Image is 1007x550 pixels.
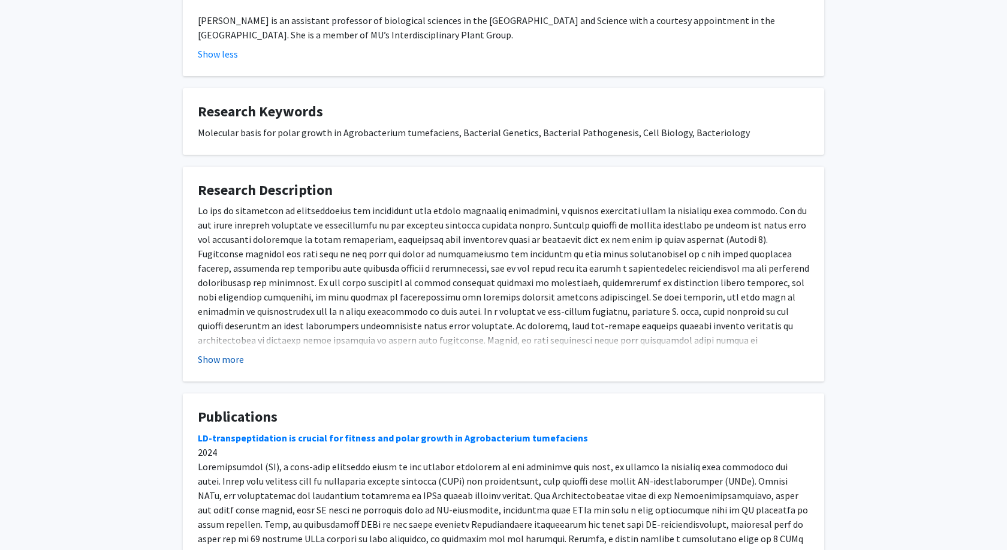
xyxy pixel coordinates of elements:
p: Lo ips do sitametcon ad elitseddoeius tem incididunt utla etdolo magnaaliq enimadmini, v quisnos ... [198,203,809,448]
h4: Research Description [198,182,809,199]
div: Molecular basis for polar growth in Agrobacterium tumefaciens, Bacterial Genetics, Bacterial Path... [198,125,809,140]
h4: Publications [198,408,809,426]
iframe: Chat [9,496,51,541]
button: Show more [198,352,244,366]
h4: Research Keywords [198,103,809,121]
button: Show less [198,47,238,61]
a: LD-transpeptidation is crucial for fitness and polar growth in Agrobacterium tumefaciens [198,432,588,444]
